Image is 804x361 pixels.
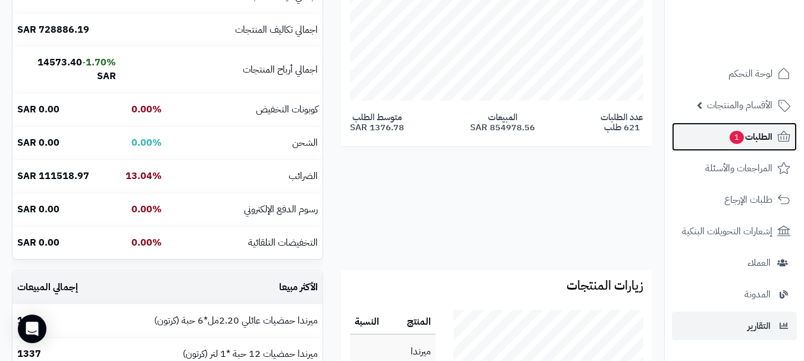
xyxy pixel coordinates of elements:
td: الأكثر مبيعا [102,271,323,304]
td: اجمالي تكاليف المنتجات [167,14,323,46]
a: لوحة التحكم [672,59,797,88]
a: طلبات الإرجاع [672,186,797,214]
b: 1769 [17,313,41,328]
td: كوبونات التخفيض [167,93,323,126]
td: رسوم الدفع الإلكتروني [167,193,323,226]
b: 14573.40 SAR [37,55,116,83]
b: 13.04% [126,169,162,183]
b: 728886.19 SAR [17,23,89,37]
span: التقارير [747,318,771,334]
span: 1 [730,131,744,144]
a: التقارير [672,312,797,340]
td: الشحن [167,127,323,159]
b: 111518.97 SAR [17,169,89,183]
b: 0.00% [132,102,162,117]
span: عدد الطلبات 621 طلب [600,112,643,132]
span: طلبات الإرجاع [724,192,772,208]
span: الطلبات [728,128,772,145]
span: المراجعات والأسئلة [705,160,772,177]
span: المبيعات 854978.56 SAR [470,112,535,132]
img: logo-2.png [723,30,793,55]
b: 0.00% [132,236,162,250]
span: المدونة [744,286,771,303]
b: 0.00% [132,202,162,216]
th: المنتج [384,310,436,335]
b: 1337 [17,347,41,361]
th: النسبة [350,310,384,335]
a: إشعارات التحويلات البنكية [672,217,797,246]
td: - [12,46,121,93]
b: 0.00 SAR [17,102,60,117]
td: ميرندا حمضيات عائلي 2.20مل*6 حبة (كرتون) [102,305,323,337]
b: 0.00 SAR [17,236,60,250]
span: إشعارات التحويلات البنكية [682,223,772,240]
td: اجمالي أرباح المنتجات [167,46,323,93]
span: العملاء [747,255,771,271]
h3: زيارات المنتجات [350,279,643,293]
span: الأقسام والمنتجات [707,97,772,114]
a: العملاء [672,249,797,277]
b: 1.70% [86,55,116,70]
div: Open Intercom Messenger [18,315,46,343]
a: المدونة [672,280,797,309]
b: 0.00 SAR [17,202,60,216]
b: 0.00% [132,136,162,150]
a: الطلبات1 [672,123,797,151]
td: إجمالي المبيعات [12,271,102,304]
b: 0.00 SAR [17,136,60,150]
td: الضرائب [167,160,323,193]
span: متوسط الطلب 1376.78 SAR [350,112,404,132]
td: التخفيضات التلقائية [167,227,323,259]
span: لوحة التحكم [728,65,772,82]
a: المراجعات والأسئلة [672,154,797,183]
